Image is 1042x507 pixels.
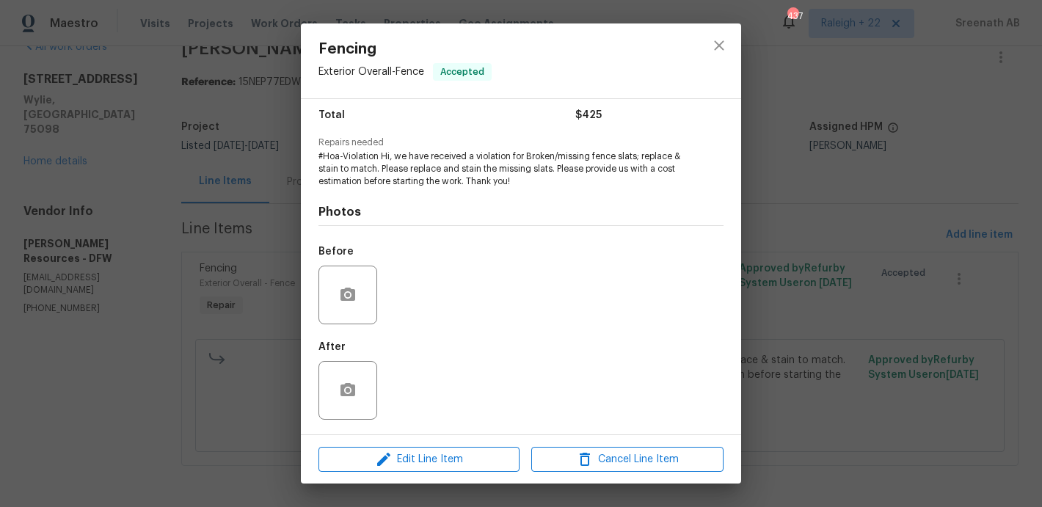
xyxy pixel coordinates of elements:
h5: Before [318,247,354,257]
button: Edit Line Item [318,447,520,473]
span: Exterior Overall - Fence [318,67,424,77]
span: $425 [575,105,602,126]
div: 437 [787,9,798,23]
span: Accepted [434,65,490,79]
span: Repairs needed [318,138,724,147]
span: Total [318,105,345,126]
span: Fencing [318,41,492,57]
button: close [702,28,737,63]
span: Edit Line Item [323,451,515,469]
h5: After [318,342,346,352]
button: Cancel Line Item [531,447,724,473]
span: Cancel Line Item [536,451,719,469]
h4: Photos [318,205,724,219]
span: #Hoa-Violation Hi, we have received a violation for Broken/missing fence slats; replace & stain t... [318,150,683,187]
